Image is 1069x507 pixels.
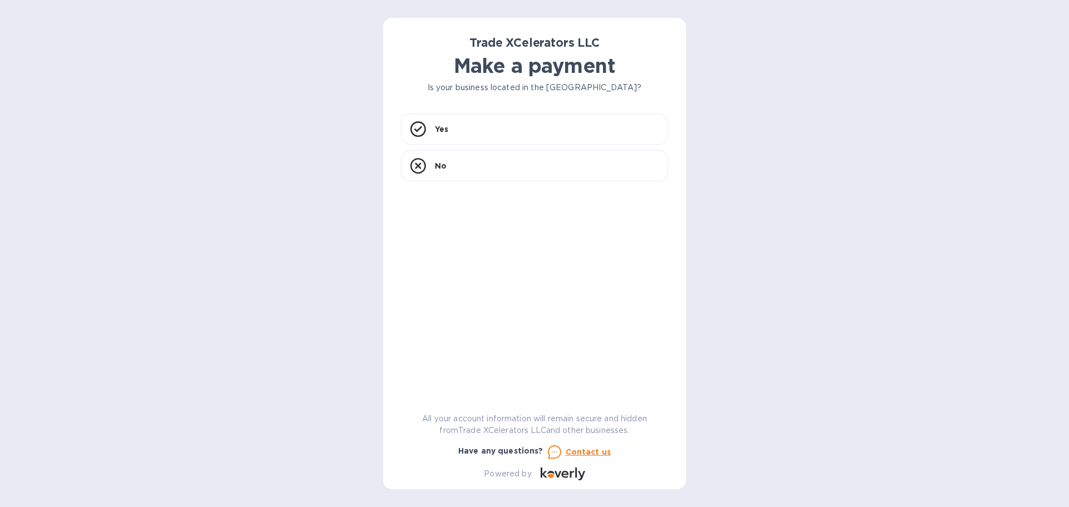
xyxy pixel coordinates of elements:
h1: Make a payment [401,54,668,77]
b: Have any questions? [458,446,543,455]
u: Contact us [566,447,611,456]
p: Yes [435,124,448,135]
b: Trade XCelerators LLC [469,36,599,50]
p: No [435,160,447,171]
p: All your account information will remain secure and hidden from Trade XCelerators LLC and other b... [401,413,668,436]
p: Is your business located in the [GEOGRAPHIC_DATA]? [401,82,668,93]
p: Powered by [484,468,531,480]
